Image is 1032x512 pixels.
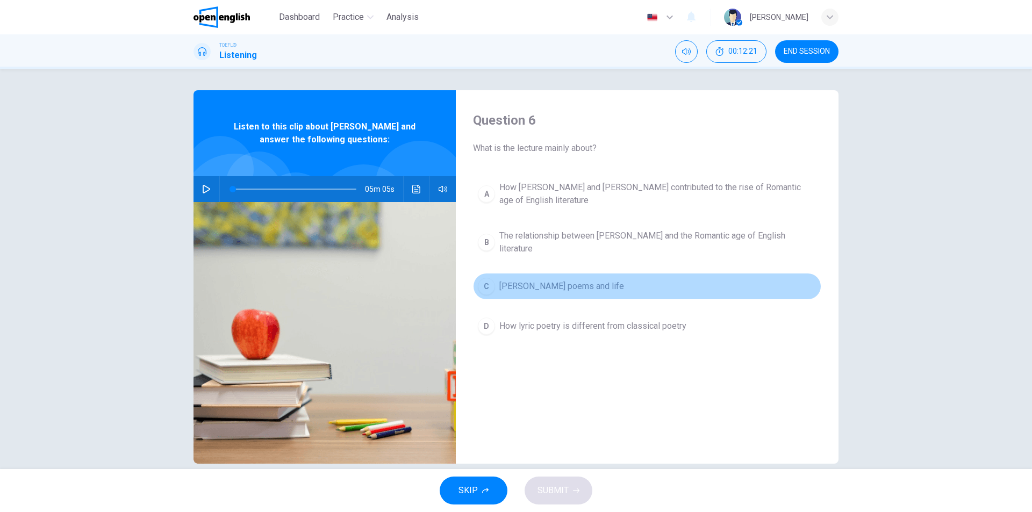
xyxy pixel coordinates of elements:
[382,8,423,27] button: Analysis
[473,176,821,212] button: AHow [PERSON_NAME] and [PERSON_NAME] contributed to the rise of Romantic age of English literature
[775,40,838,63] button: END SESSION
[193,202,456,464] img: Listen to this clip about William Wordsworth and answer the following questions:
[458,483,478,498] span: SKIP
[646,13,659,21] img: en
[724,9,741,26] img: Profile picture
[675,40,698,63] div: Mute
[499,229,816,255] span: The relationship between [PERSON_NAME] and the Romantic age of English literature
[386,11,419,24] span: Analysis
[193,6,250,28] img: OpenEnglish logo
[219,49,257,62] h1: Listening
[706,40,766,63] div: Hide
[499,280,624,293] span: [PERSON_NAME] poems and life
[275,8,324,27] button: Dashboard
[333,11,364,24] span: Practice
[473,273,821,300] button: C[PERSON_NAME] poems and life
[473,142,821,155] span: What is the lecture mainly about?
[365,176,403,202] span: 05m 05s
[473,112,821,129] h4: Question 6
[478,234,495,251] div: B
[784,47,830,56] span: END SESSION
[706,40,766,63] button: 00:12:21
[193,6,275,28] a: OpenEnglish logo
[478,278,495,295] div: C
[219,41,236,49] span: TOEFL®
[473,313,821,340] button: DHow lyric poetry is different from classical poetry
[279,11,320,24] span: Dashboard
[728,47,757,56] span: 00:12:21
[499,320,686,333] span: How lyric poetry is different from classical poetry
[228,120,421,146] span: Listen to this clip about [PERSON_NAME] and answer the following questions:
[440,477,507,504] button: SKIP
[478,318,495,335] div: D
[499,181,816,207] span: How [PERSON_NAME] and [PERSON_NAME] contributed to the rise of Romantic age of English literature
[750,11,808,24] div: [PERSON_NAME]
[408,176,425,202] button: Click to see the audio transcription
[478,185,495,203] div: A
[328,8,378,27] button: Practice
[473,225,821,260] button: BThe relationship between [PERSON_NAME] and the Romantic age of English literature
